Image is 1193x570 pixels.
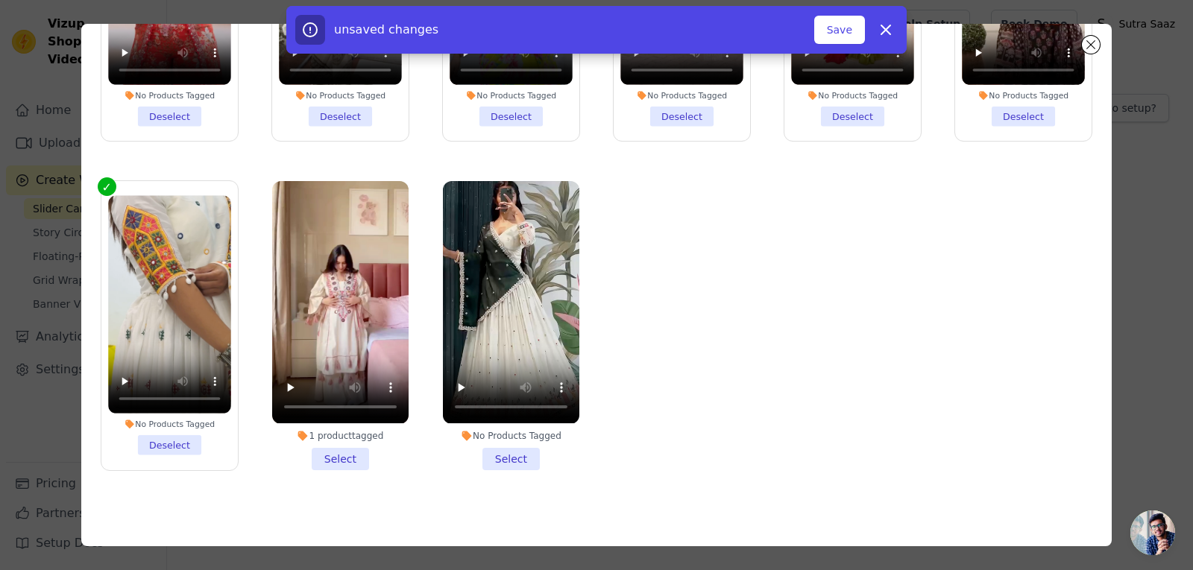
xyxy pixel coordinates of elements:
[272,430,409,442] div: 1 product tagged
[962,90,1085,101] div: No Products Tagged
[443,430,579,442] div: No Products Tagged
[814,16,865,44] button: Save
[620,90,743,101] div: No Products Tagged
[450,90,573,101] div: No Products Tagged
[791,90,914,101] div: No Products Tagged
[108,419,231,430] div: No Products Tagged
[279,90,402,101] div: No Products Tagged
[334,22,438,37] span: unsaved changes
[108,90,231,101] div: No Products Tagged
[1130,510,1175,555] div: Open chat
